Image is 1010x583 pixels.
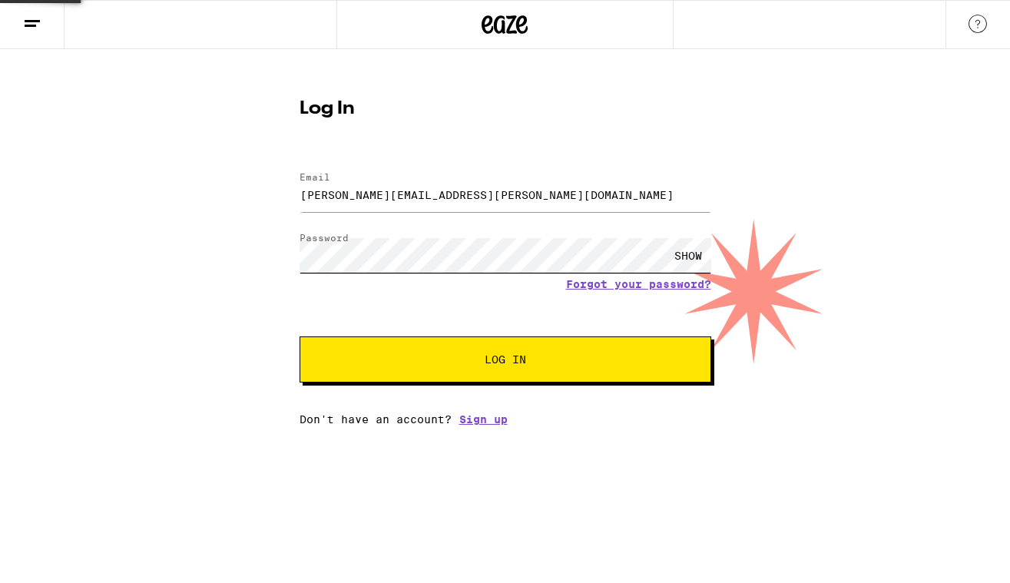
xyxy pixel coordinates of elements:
button: Log In [300,336,711,383]
a: Forgot your password? [566,278,711,290]
div: SHOW [665,238,711,273]
label: Email [300,172,330,182]
a: Sign up [459,413,508,426]
input: Email [300,177,711,212]
span: Log In [485,354,526,365]
span: Hi. Need any help? [9,11,111,23]
h1: Log In [300,100,711,118]
div: Don't have an account? [300,413,711,426]
label: Password [300,233,349,243]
